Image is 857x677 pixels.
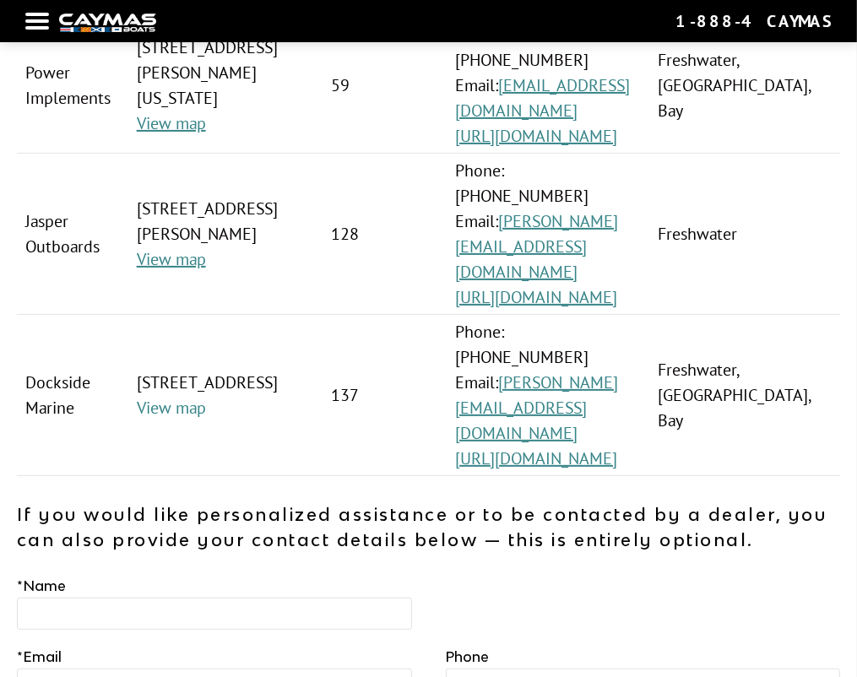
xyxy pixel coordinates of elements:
[447,154,649,315] td: Phone: [PHONE_NUMBER] Email:
[137,397,206,419] a: View map
[649,18,840,154] td: Freshwater, [GEOGRAPHIC_DATA], Bay
[17,18,128,154] td: Power Implements
[128,154,323,315] td: [STREET_ADDRESS][PERSON_NAME]
[455,286,617,308] a: [URL][DOMAIN_NAME]
[323,315,447,476] td: 137
[455,210,618,283] a: [PERSON_NAME][EMAIL_ADDRESS][DOMAIN_NAME]
[17,576,66,596] label: Name
[649,315,840,476] td: Freshwater, [GEOGRAPHIC_DATA], Bay
[675,10,832,32] div: 1-888-4CAYMAS
[17,501,840,552] p: If you would like personalized assistance or to be contacted by a dealer, you can also provide yo...
[128,315,323,476] td: [STREET_ADDRESS]
[137,112,206,134] a: View map
[128,18,323,154] td: [STREET_ADDRESS][PERSON_NAME][US_STATE]
[455,74,630,122] a: [EMAIL_ADDRESS][DOMAIN_NAME]
[447,18,649,154] td: Phone: [PHONE_NUMBER] Email:
[323,154,447,315] td: 128
[649,154,840,315] td: Freshwater
[446,647,490,667] label: Phone
[17,315,128,476] td: Dockside Marine
[17,154,128,315] td: Jasper Outboards
[17,647,62,667] label: Email
[455,125,617,147] a: [URL][DOMAIN_NAME]
[455,447,617,469] a: [URL][DOMAIN_NAME]
[59,14,156,31] img: white-logo-c9c8dbefe5ff5ceceb0f0178aa75bf4bb51f6bca0971e226c86eb53dfe498488.png
[455,371,618,444] a: [PERSON_NAME][EMAIL_ADDRESS][DOMAIN_NAME]
[137,248,206,270] a: View map
[447,315,649,476] td: Phone: [PHONE_NUMBER] Email:
[323,18,447,154] td: 59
